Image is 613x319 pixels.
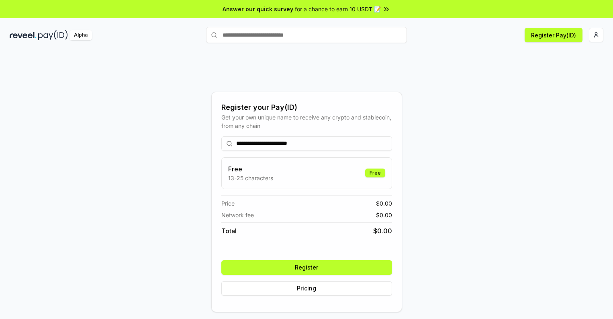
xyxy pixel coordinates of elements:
[376,211,392,219] span: $ 0.00
[221,226,237,236] span: Total
[228,174,273,182] p: 13-25 characters
[525,28,582,42] button: Register Pay(ID)
[373,226,392,236] span: $ 0.00
[365,169,385,177] div: Free
[221,281,392,296] button: Pricing
[221,102,392,113] div: Register your Pay(ID)
[221,113,392,130] div: Get your own unique name to receive any crypto and stablecoin, from any chain
[223,5,293,13] span: Answer our quick survey
[221,211,254,219] span: Network fee
[376,199,392,208] span: $ 0.00
[221,260,392,275] button: Register
[295,5,381,13] span: for a chance to earn 10 USDT 📝
[221,199,235,208] span: Price
[10,30,37,40] img: reveel_dark
[38,30,68,40] img: pay_id
[69,30,92,40] div: Alpha
[228,164,273,174] h3: Free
